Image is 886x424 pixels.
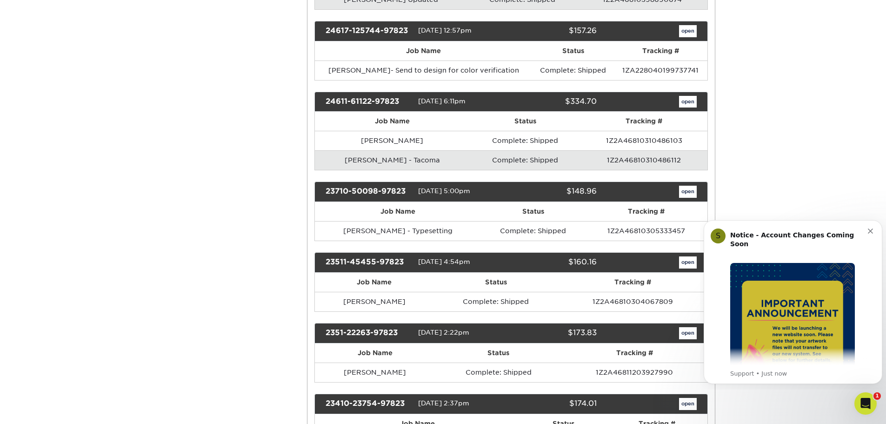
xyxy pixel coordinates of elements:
[469,112,580,131] th: Status
[418,258,470,265] span: [DATE] 4:54pm
[315,343,435,363] th: Job Name
[614,41,707,61] th: Tracking #
[700,212,886,390] iframe: Intercom notifications message
[315,150,469,170] td: [PERSON_NAME] - Tacoma
[315,131,469,150] td: [PERSON_NAME]
[319,327,418,339] div: 2351-22263-97823
[504,398,604,410] div: $174.01
[532,41,614,61] th: Status
[562,363,707,382] td: 1Z2A46811203927990
[315,202,480,221] th: Job Name
[532,61,614,80] td: Complete: Shipped
[480,202,586,221] th: Status
[418,97,466,105] span: [DATE] 6:11pm
[319,398,418,410] div: 23410-23754-97823
[679,186,697,198] a: open
[854,392,877,415] iframe: Intercom live chat
[873,392,881,400] span: 1
[319,25,418,37] div: 24617-125744-97823
[418,329,469,336] span: [DATE] 2:22pm
[679,25,697,37] a: open
[581,112,707,131] th: Tracking #
[315,61,532,80] td: [PERSON_NAME]- Send to design for color verification
[679,327,697,339] a: open
[433,273,558,292] th: Status
[586,221,707,241] td: 1Z2A46810305333457
[480,221,586,241] td: Complete: Shipped
[562,343,707,363] th: Tracking #
[504,96,604,108] div: $334.70
[315,41,532,61] th: Job Name
[319,256,418,269] div: 23511-45455-97823
[315,221,480,241] td: [PERSON_NAME] - Typesetting
[559,273,707,292] th: Tracking #
[319,96,418,108] div: 24611-61122-97823
[504,327,604,339] div: $173.83
[435,343,562,363] th: Status
[319,186,418,198] div: 23710-50098-97823
[559,292,707,311] td: 1Z2A46810304067809
[504,25,604,37] div: $157.26
[315,273,433,292] th: Job Name
[614,61,707,80] td: 1ZA228040199737741
[418,27,472,34] span: [DATE] 12:57pm
[315,112,469,131] th: Job Name
[418,399,469,407] span: [DATE] 2:37pm
[679,96,697,108] a: open
[581,150,707,170] td: 1Z2A46810310486112
[435,363,562,382] td: Complete: Shipped
[504,256,604,269] div: $160.16
[418,188,470,195] span: [DATE] 5:00pm
[469,131,580,150] td: Complete: Shipped
[433,292,558,311] td: Complete: Shipped
[679,398,697,410] a: open
[504,186,604,198] div: $148.96
[469,150,580,170] td: Complete: Shipped
[315,363,435,382] td: [PERSON_NAME]
[581,131,707,150] td: 1Z2A46810310486103
[679,256,697,269] a: open
[586,202,707,221] th: Tracking #
[315,292,433,311] td: [PERSON_NAME]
